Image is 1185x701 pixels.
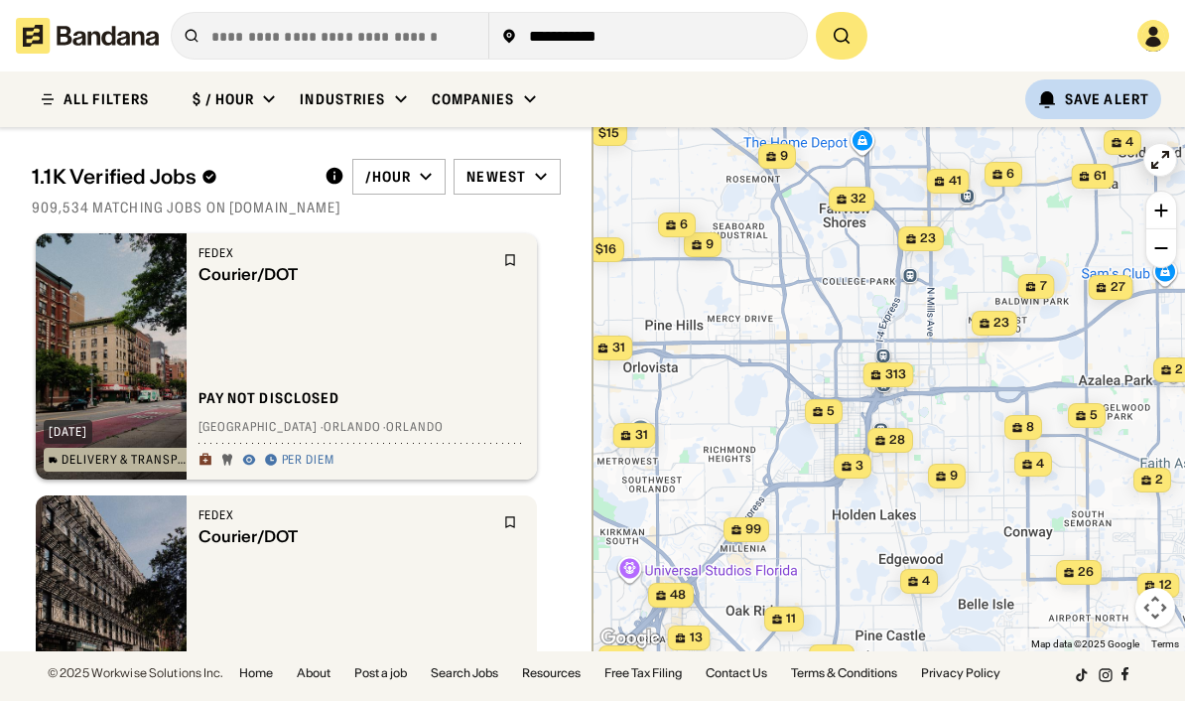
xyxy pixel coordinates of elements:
[1065,90,1149,108] div: Save Alert
[1135,588,1175,628] button: Map camera controls
[598,125,619,140] span: $15
[1031,638,1139,649] span: Map data ©2025 Google
[597,626,663,651] img: Google
[64,92,149,106] div: ALL FILTERS
[32,199,561,216] div: 909,534 matching jobs on [DOMAIN_NAME]
[831,648,847,665] span: 44
[670,587,686,604] span: 48
[604,667,682,679] a: Free Tax Filing
[611,340,624,356] span: 31
[1006,166,1014,183] span: 6
[689,630,702,646] span: 13
[950,468,958,485] span: 9
[889,432,905,449] span: 28
[884,366,905,383] span: 313
[948,173,961,190] span: 41
[856,458,863,475] span: 3
[786,611,796,628] span: 11
[193,90,254,108] div: $ / hour
[365,168,412,186] div: /hour
[597,626,663,651] a: Open this area in Google Maps (opens a new window)
[198,420,526,436] div: [GEOGRAPHIC_DATA] · Orlando · Orlando
[522,667,581,679] a: Resources
[922,573,930,590] span: 4
[1151,638,1179,649] a: Terms (opens in new tab)
[1026,419,1034,436] span: 8
[198,390,340,408] div: Pay not disclosed
[851,191,866,208] span: 32
[634,427,647,444] span: 31
[354,667,407,679] a: Post a job
[32,165,309,189] div: 1.1K Verified Jobs
[297,667,330,679] a: About
[239,667,273,679] a: Home
[1155,472,1163,489] span: 2
[432,90,515,108] div: Companies
[198,507,492,523] div: Fedex
[48,667,223,679] div: © 2025 Workwise Solutions Inc.
[1036,456,1044,473] span: 4
[300,90,385,108] div: Industries
[920,230,936,247] span: 23
[62,454,190,466] div: Delivery & Transportation
[49,426,87,438] div: [DATE]
[745,521,761,538] span: 99
[780,148,788,165] span: 9
[16,18,159,54] img: Bandana logotype
[680,216,688,233] span: 6
[1093,168,1106,185] span: 61
[1158,577,1171,594] span: 12
[1110,279,1124,296] span: 27
[198,265,492,284] div: Courier/DOT
[993,315,1009,332] span: 23
[198,245,492,261] div: Fedex
[791,667,897,679] a: Terms & Conditions
[827,403,835,420] span: 5
[198,527,492,546] div: Courier/DOT
[1175,361,1183,378] span: 2
[466,168,526,186] div: Newest
[1090,407,1098,424] span: 5
[431,667,498,679] a: Search Jobs
[706,236,714,253] span: 9
[921,667,1000,679] a: Privacy Policy
[595,241,616,256] span: $16
[1125,134,1133,151] span: 4
[1078,564,1094,581] span: 26
[706,667,767,679] a: Contact Us
[282,453,335,469] div: Per diem
[1039,278,1046,295] span: 7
